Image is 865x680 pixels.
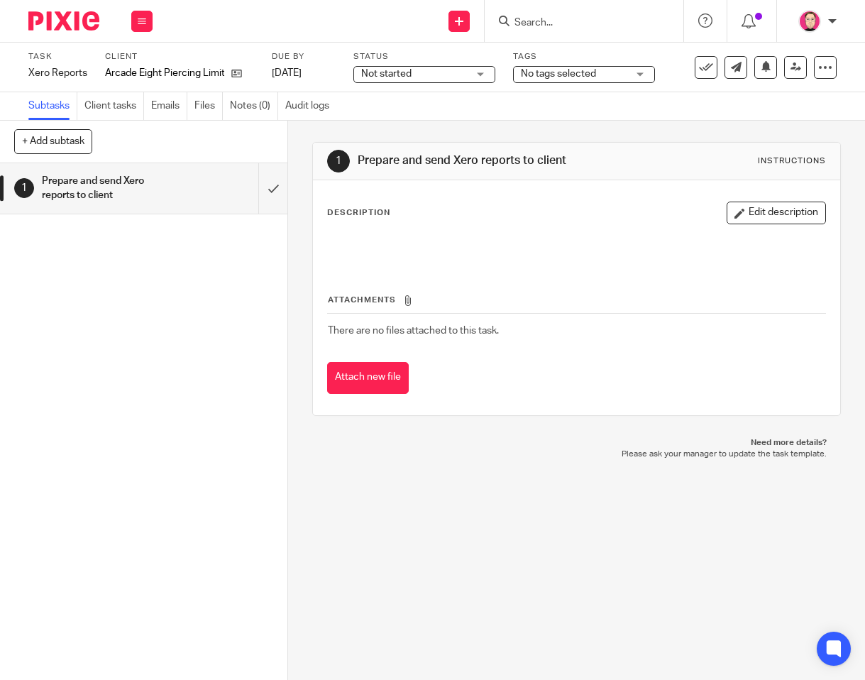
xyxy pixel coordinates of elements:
[327,150,350,172] div: 1
[521,69,596,79] span: No tags selected
[194,92,223,120] a: Files
[513,17,641,30] input: Search
[105,66,224,80] p: Arcade Eight Piercing Limited
[14,178,34,198] div: 1
[798,10,821,33] img: Bradley%20-%20Pink.png
[28,66,87,80] div: Xero Reports
[105,51,254,62] label: Client
[42,170,177,207] h1: Prepare and send Xero reports to client
[272,68,302,78] span: [DATE]
[328,326,499,336] span: There are no files attached to this task.
[272,51,336,62] label: Due by
[758,155,826,167] div: Instructions
[326,437,827,449] p: Need more details?
[327,207,390,219] p: Description
[353,51,495,62] label: Status
[326,449,827,460] p: Please ask your manager to update the task template.
[151,92,187,120] a: Emails
[727,202,826,224] button: Edit description
[14,129,92,153] button: + Add subtask
[28,11,99,31] img: Pixie
[328,296,396,304] span: Attachments
[230,92,278,120] a: Notes (0)
[28,51,87,62] label: Task
[361,69,412,79] span: Not started
[327,362,409,394] button: Attach new file
[84,92,144,120] a: Client tasks
[358,153,607,168] h1: Prepare and send Xero reports to client
[285,92,336,120] a: Audit logs
[28,92,77,120] a: Subtasks
[513,51,655,62] label: Tags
